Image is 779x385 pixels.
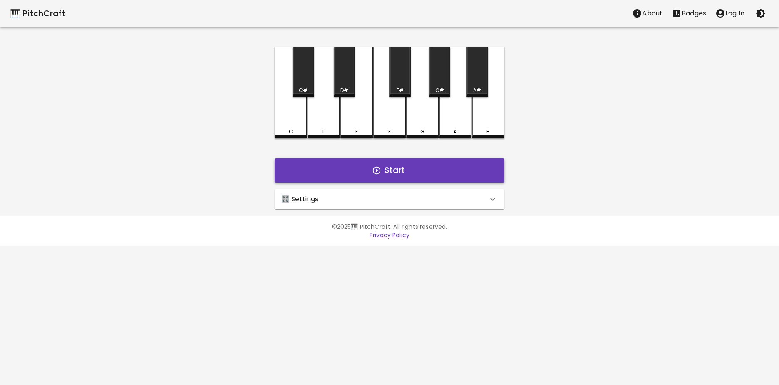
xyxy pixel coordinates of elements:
[435,87,444,94] div: G#
[628,5,667,22] button: About
[486,128,490,135] div: B
[667,5,711,22] button: Stats
[355,128,358,135] div: E
[275,158,504,182] button: Start
[725,8,744,18] p: Log In
[682,8,706,18] p: Badges
[370,231,409,239] a: Privacy Policy
[397,87,404,94] div: F#
[10,7,65,20] a: 🎹 PitchCraft
[711,5,749,22] button: account of current user
[388,128,391,135] div: F
[454,128,457,135] div: A
[299,87,308,94] div: C#
[322,128,325,135] div: D
[150,222,629,231] p: © 2025 🎹 PitchCraft. All rights reserved.
[420,128,424,135] div: G
[340,87,348,94] div: D#
[642,8,662,18] p: About
[275,189,504,209] div: 🎛️ Settings
[289,128,293,135] div: C
[281,194,319,204] p: 🎛️ Settings
[473,87,481,94] div: A#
